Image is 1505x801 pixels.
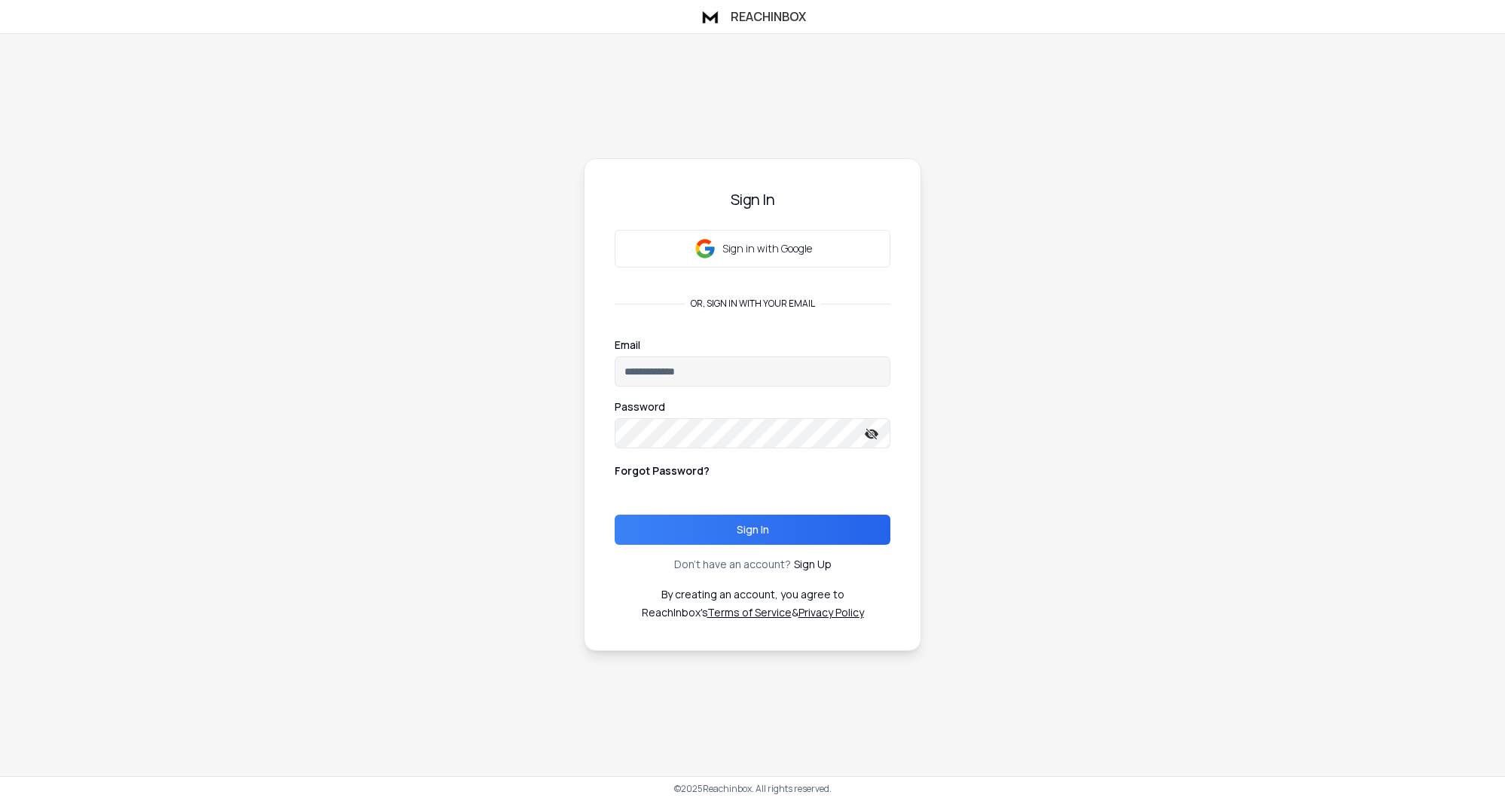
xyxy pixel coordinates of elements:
[699,6,806,27] a: ReachInbox
[674,557,791,572] p: Don't have an account?
[685,298,821,310] p: or, sign in with your email
[674,783,832,795] p: © 2025 Reachinbox. All rights reserved.
[699,6,722,27] img: logo
[707,605,792,619] a: Terms of Service
[798,605,864,619] a: Privacy Policy
[615,402,665,412] label: Password
[615,515,890,545] button: Sign In
[731,8,806,26] h1: ReachInbox
[661,587,844,602] p: By creating an account, you agree to
[615,189,890,210] h3: Sign In
[722,241,812,256] p: Sign in with Google
[615,230,890,268] button: Sign in with Google
[794,557,832,572] a: Sign Up
[615,340,640,350] label: Email
[615,463,710,478] p: Forgot Password?
[642,605,864,620] p: ReachInbox's &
